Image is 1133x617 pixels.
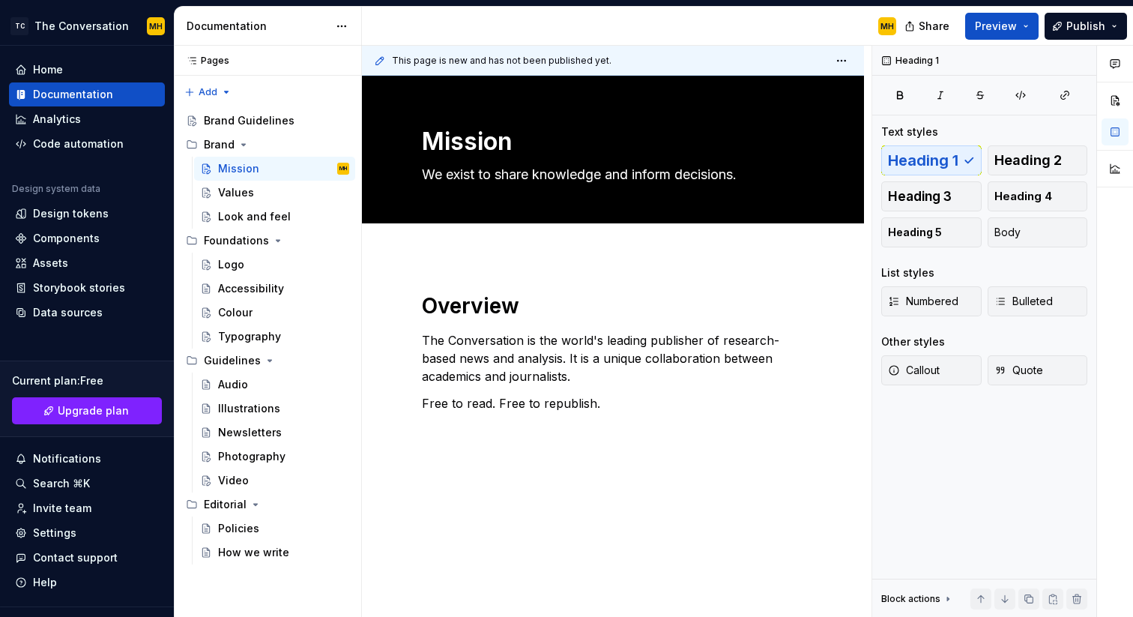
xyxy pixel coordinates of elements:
[9,251,165,275] a: Assets
[888,294,958,309] span: Numbered
[9,447,165,471] button: Notifications
[204,353,261,368] div: Guidelines
[881,217,982,247] button: Heading 5
[218,161,259,176] div: Mission
[1066,19,1105,34] span: Publish
[33,550,118,565] div: Contact support
[880,20,894,32] div: MH
[33,451,101,466] div: Notifications
[994,363,1043,378] span: Quote
[194,277,355,301] a: Accessibility
[187,19,328,34] div: Documentation
[9,82,165,106] a: Documentation
[33,575,57,590] div: Help
[888,189,952,204] span: Heading 3
[218,209,291,224] div: Look and feel
[218,521,259,536] div: Policies
[58,403,129,418] span: Upgrade plan
[10,17,28,35] div: TC
[199,86,217,98] span: Add
[194,301,355,325] a: Colour
[33,526,76,541] div: Settings
[218,473,249,488] div: Video
[419,163,801,187] textarea: We exist to share knowledge and inform decisions.
[204,497,247,512] div: Editorial
[897,13,959,40] button: Share
[218,281,284,296] div: Accessibility
[9,107,165,131] a: Analytics
[881,181,982,211] button: Heading 3
[881,265,934,280] div: List styles
[218,449,285,464] div: Photography
[888,363,940,378] span: Callout
[218,185,254,200] div: Values
[988,355,1088,385] button: Quote
[194,421,355,445] a: Newsletters
[422,292,804,319] h1: Overview
[881,355,982,385] button: Callout
[33,136,124,151] div: Code automation
[218,377,248,392] div: Audio
[965,13,1039,40] button: Preview
[988,217,1088,247] button: Body
[33,231,100,246] div: Components
[194,253,355,277] a: Logo
[12,373,162,388] div: Current plan : Free
[9,276,165,300] a: Storybook stories
[422,394,804,412] p: Free to read. Free to republish.
[33,62,63,77] div: Home
[994,294,1053,309] span: Bulleted
[9,496,165,520] a: Invite team
[888,225,942,240] span: Heading 5
[9,226,165,250] a: Components
[988,286,1088,316] button: Bulleted
[180,133,355,157] div: Brand
[419,124,801,160] textarea: Mission
[180,229,355,253] div: Foundations
[9,571,165,595] button: Help
[9,521,165,545] a: Settings
[218,425,282,440] div: Newsletters
[194,373,355,397] a: Audio
[881,286,982,316] button: Numbered
[881,589,954,610] div: Block actions
[988,181,1088,211] button: Heading 4
[194,445,355,469] a: Photography
[881,124,938,139] div: Text styles
[994,189,1052,204] span: Heading 4
[218,257,244,272] div: Logo
[9,58,165,82] a: Home
[9,202,165,226] a: Design tokens
[9,301,165,325] a: Data sources
[204,113,294,128] div: Brand Guidelines
[180,493,355,517] div: Editorial
[194,181,355,205] a: Values
[975,19,1017,34] span: Preview
[218,545,289,560] div: How we write
[33,206,109,221] div: Design tokens
[9,132,165,156] a: Code automation
[218,329,281,344] div: Typography
[194,517,355,541] a: Policies
[422,331,804,385] p: The Conversation is the world's leading publisher of research- based news and analysis. It is a u...
[881,593,940,605] div: Block actions
[919,19,949,34] span: Share
[9,472,165,496] button: Search ⌘K
[33,112,81,127] div: Analytics
[34,19,129,34] div: The Conversation
[204,233,269,248] div: Foundations
[33,87,113,102] div: Documentation
[218,305,253,320] div: Colour
[218,401,280,416] div: Illustrations
[180,109,355,133] a: Brand Guidelines
[194,541,355,565] a: How we write
[194,397,355,421] a: Illustrations
[33,280,125,295] div: Storybook stories
[180,82,236,103] button: Add
[994,153,1062,168] span: Heading 2
[33,305,103,320] div: Data sources
[194,157,355,181] a: MissionMH
[194,469,355,493] a: Video
[1045,13,1127,40] button: Publish
[194,205,355,229] a: Look and feel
